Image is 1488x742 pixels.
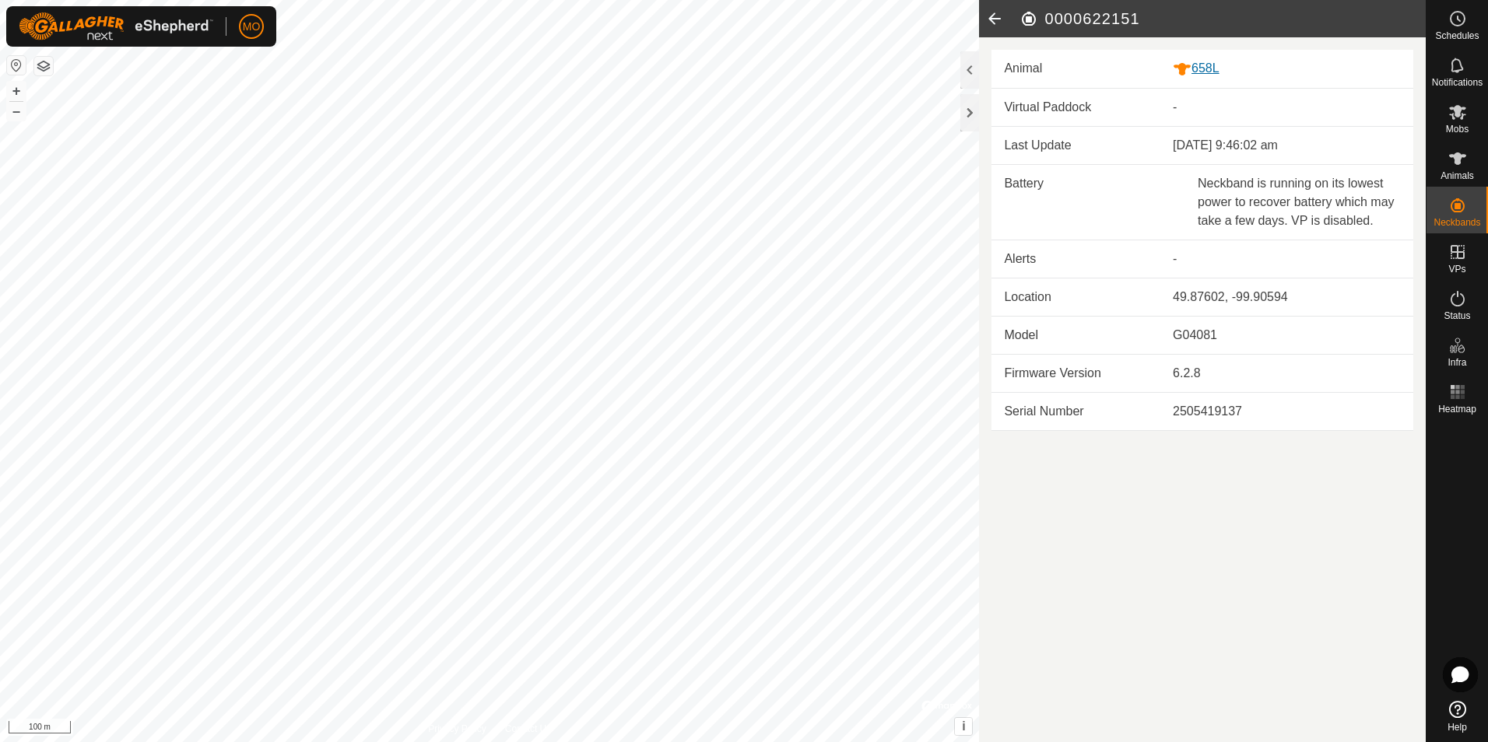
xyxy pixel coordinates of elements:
[1173,402,1401,421] div: 2505419137
[991,89,1160,127] td: Virtual Paddock
[243,19,261,35] span: MO
[19,12,213,40] img: Gallagher Logo
[505,722,551,736] a: Contact Us
[1441,171,1474,180] span: Animals
[1160,240,1413,278] td: -
[991,278,1160,316] td: Location
[1173,100,1177,114] app-display-virtual-paddock-transition: -
[1019,9,1426,28] h2: 0000622151
[991,50,1160,88] td: Animal
[1173,288,1401,306] div: 49.87602, -99.90594
[955,718,972,735] button: i
[1173,326,1401,345] div: G04081
[1446,124,1469,134] span: Mobs
[1448,264,1465,274] span: VPs
[7,82,26,100] button: +
[1173,364,1401,383] div: 6.2.8
[1432,78,1483,87] span: Notifications
[1435,31,1479,40] span: Schedules
[7,102,26,121] button: –
[1427,695,1488,738] a: Help
[34,57,53,75] button: Map Layers
[1173,59,1401,79] div: 658L
[1444,311,1470,320] span: Status
[7,56,26,75] button: Reset Map
[1173,136,1401,155] div: [DATE] 9:46:02 am
[1448,723,1467,732] span: Help
[428,722,486,736] a: Privacy Policy
[1438,404,1476,414] span: Heatmap
[991,240,1160,278] td: Alerts
[1173,174,1401,230] div: Neckband is running on its lowest power to recover battery which may take a few days. VP is disab...
[1448,358,1466,367] span: Infra
[991,127,1160,165] td: Last Update
[991,354,1160,392] td: Firmware Version
[991,164,1160,240] td: Battery
[962,719,965,733] span: i
[991,316,1160,354] td: Model
[1434,218,1480,227] span: Neckbands
[991,392,1160,430] td: Serial Number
